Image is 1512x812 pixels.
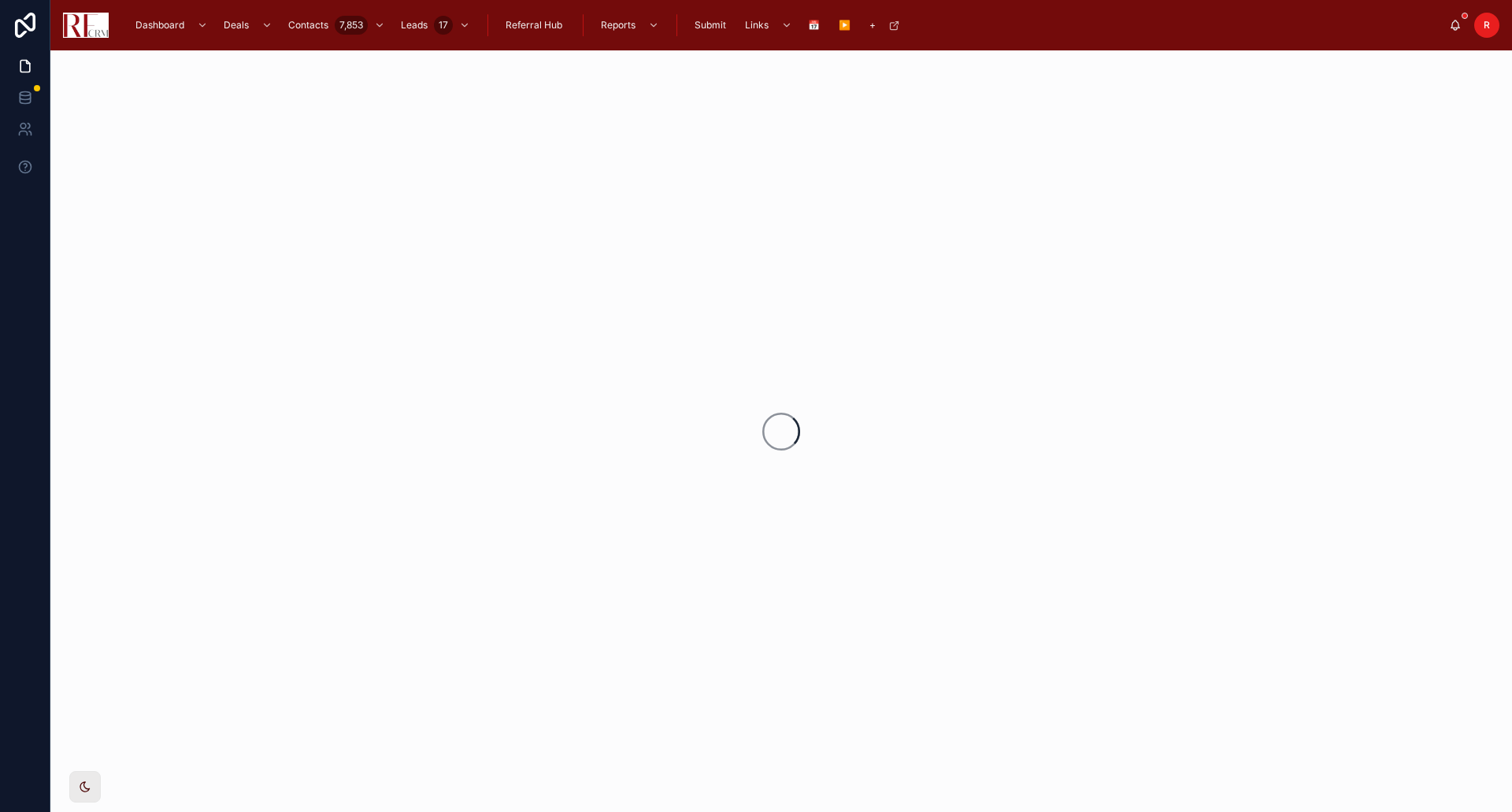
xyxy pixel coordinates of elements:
a: Deals [216,11,280,39]
a: Reports [593,11,667,39]
a: ▶️ [831,11,862,39]
div: 17 [434,16,453,35]
span: Submit [695,19,726,32]
div: 7,853 [335,16,368,35]
span: ▶️ [839,19,850,32]
a: Submit [687,11,737,39]
a: 📅 [800,11,831,39]
span: Leads [401,19,428,32]
span: 📅 [808,19,820,32]
span: Contacts [288,19,328,32]
div: scrollable content [121,8,1449,43]
a: + [862,11,908,39]
span: Links [745,19,769,32]
a: Links [737,11,800,39]
span: + [869,19,876,32]
img: App logo [63,13,109,38]
span: Dashboard [135,19,184,32]
a: Leads17 [393,11,478,39]
span: R [1484,19,1490,32]
span: Deals [224,19,249,32]
span: Reports [601,19,636,32]
a: Referral Hub [498,11,573,39]
span: Referral Hub [506,19,562,32]
a: Contacts7,853 [280,11,393,39]
a: Dashboard [128,11,216,39]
